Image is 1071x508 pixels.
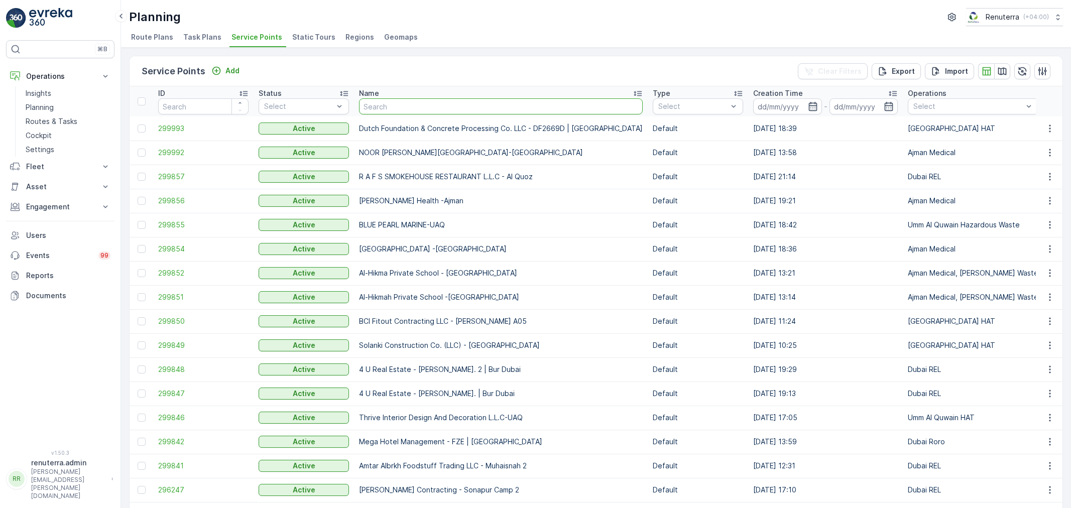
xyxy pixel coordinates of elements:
p: Documents [26,291,110,301]
p: Thrive Interior Design And Decoration L.L.C-UAQ [359,413,643,423]
div: Toggle Row Selected [138,269,146,277]
a: Cockpit [22,129,114,143]
p: Operations [908,88,946,98]
p: Ajman Medical, [PERSON_NAME] Waste [908,268,1038,278]
p: Mega Hotel Management - FZE | [GEOGRAPHIC_DATA] [359,437,643,447]
p: BLUE PEARL MARINE-UAQ [359,220,643,230]
td: [DATE] 13:14 [748,285,903,309]
p: Events [26,250,92,261]
a: 299857 [158,172,249,182]
button: Active [259,484,349,496]
div: Toggle Row Selected [138,414,146,422]
a: Settings [22,143,114,157]
span: Geomaps [384,32,418,42]
button: Active [259,436,349,448]
button: Fleet [6,157,114,177]
td: [DATE] 12:31 [748,454,903,478]
p: Umm Al Quwain Hazardous Waste [908,220,1038,230]
td: [DATE] 18:42 [748,213,903,237]
a: 299848 [158,364,249,374]
button: Active [259,412,349,424]
div: Toggle Row Selected [138,390,146,398]
p: Name [359,88,379,98]
p: 4 U Real Estate - [PERSON_NAME]. 2 | Bur Dubai [359,364,643,374]
td: [DATE] 17:05 [748,406,903,430]
a: 299841 [158,461,249,471]
div: Toggle Row Selected [138,462,146,470]
p: Amtar Albrkh Foodstuff Trading LLC - Muhaisnah 2 [359,461,643,471]
button: Asset [6,177,114,197]
span: 299852 [158,268,249,278]
p: Fleet [26,162,94,172]
p: Default [653,437,743,447]
div: Toggle Row Selected [138,317,146,325]
button: Active [259,267,349,279]
p: Dubai REL [908,364,1038,374]
td: [DATE] 19:21 [748,189,903,213]
td: [DATE] 17:10 [748,478,903,502]
td: [DATE] 18:36 [748,237,903,261]
p: Active [293,461,315,471]
button: Active [259,315,349,327]
p: Active [293,148,315,158]
span: Static Tours [292,32,335,42]
button: Active [259,171,349,183]
a: 299842 [158,437,249,447]
div: Toggle Row Selected [138,293,146,301]
p: [GEOGRAPHIC_DATA] HAT [908,316,1038,326]
span: 299847 [158,389,249,399]
div: Toggle Row Selected [138,173,146,181]
p: Asset [26,182,94,192]
span: 299851 [158,292,249,302]
p: Select [264,101,333,111]
p: Clear Filters [818,66,862,76]
p: 4 U Real Estate - [PERSON_NAME]. | Bur Dubai [359,389,643,399]
p: Active [293,389,315,399]
p: Al-Hikmah Private School -[GEOGRAPHIC_DATA] [359,292,643,302]
p: Planning [129,9,181,25]
p: ( +04:00 ) [1023,13,1049,21]
button: Active [259,122,349,135]
p: Active [293,220,315,230]
p: [PERSON_NAME][EMAIL_ADDRESS][PERSON_NAME][DOMAIN_NAME] [31,468,106,500]
p: Select [658,101,728,111]
p: Dutch Foundation & Concrete Processing Co. LLC - DF2669D | [GEOGRAPHIC_DATA] [359,123,643,134]
p: Ajman Medical, [PERSON_NAME] Waste [908,292,1038,302]
a: 299992 [158,148,249,158]
td: [DATE] 11:24 [748,309,903,333]
p: Solanki Construction Co. (LLC) - [GEOGRAPHIC_DATA] [359,340,643,350]
a: 299846 [158,413,249,423]
p: Default [653,172,743,182]
p: Default [653,292,743,302]
button: Active [259,195,349,207]
button: Active [259,339,349,351]
p: renuterra.admin [31,458,106,468]
button: Active [259,147,349,159]
button: Active [259,363,349,375]
span: 299855 [158,220,249,230]
p: Import [945,66,968,76]
div: Toggle Row Selected [138,486,146,494]
p: Routes & Tasks [26,116,77,126]
img: logo [6,8,26,28]
p: Active [293,196,315,206]
p: Default [653,148,743,158]
a: Documents [6,286,114,306]
div: Toggle Row Selected [138,197,146,205]
button: Active [259,460,349,472]
p: Active [293,437,315,447]
p: Default [653,268,743,278]
div: Toggle Row Selected [138,221,146,229]
p: Default [653,244,743,254]
span: 299856 [158,196,249,206]
p: Default [653,389,743,399]
p: Dubai REL [908,485,1038,495]
span: 296247 [158,485,249,495]
a: 299993 [158,123,249,134]
button: Export [872,63,921,79]
p: Ajman Medical [908,148,1038,158]
div: RR [9,471,25,487]
span: 299850 [158,316,249,326]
